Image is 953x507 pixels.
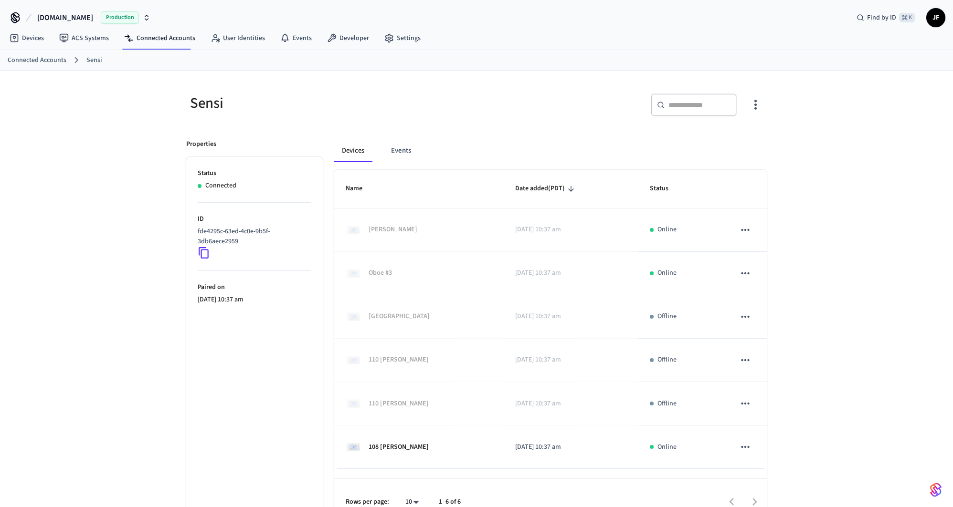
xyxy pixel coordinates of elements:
span: Name [346,181,375,196]
span: JF [927,9,944,26]
span: Status [650,181,681,196]
img: SeamLogoGradient.69752ec5.svg [930,482,942,497]
span: Date added(PDT) [515,181,577,196]
p: Online [657,268,677,278]
p: Oboe #3 [369,268,392,278]
img: Sensi Smart Thermostat (White) [346,352,361,368]
button: Devices [334,139,372,162]
p: Connected [205,181,236,191]
div: Find by ID⌘ K [849,9,922,26]
p: Offline [657,311,677,321]
img: Sensi Smart Thermostat (White) [346,396,361,411]
a: ACS Systems [52,30,116,47]
p: [DATE] 10:37 am [515,355,627,365]
p: Offline [657,399,677,409]
span: [DOMAIN_NAME] [37,12,93,23]
p: [DATE] 10:37 am [515,311,627,321]
p: Properties [186,139,216,149]
button: JF [926,8,945,27]
a: Events [273,30,319,47]
img: Sensi Smart Thermostat (White) [346,222,361,238]
p: 110 [PERSON_NAME] [369,399,429,409]
p: [DATE] 10:37 am [515,442,627,452]
img: Sensi Smart Thermostat (White) [346,439,361,455]
p: Status [198,168,311,178]
a: Connected Accounts [116,30,203,47]
p: [GEOGRAPHIC_DATA] [369,311,430,321]
table: sticky table [334,170,767,469]
p: 1–6 of 6 [439,497,461,507]
p: [DATE] 10:37 am [515,399,627,409]
img: Sensi Smart Thermostat (White) [346,309,361,324]
a: Connected Accounts [8,55,66,65]
p: Online [657,442,677,452]
p: [PERSON_NAME] [369,225,417,235]
div: connected account tabs [334,139,767,162]
p: 110 [PERSON_NAME] [369,355,429,365]
a: Settings [377,30,428,47]
p: Offline [657,355,677,365]
p: [DATE] 10:37 am [515,268,627,278]
a: Devices [2,30,52,47]
div: Sensi [186,93,471,113]
span: Production [101,11,139,24]
span: ⌘ K [899,13,915,22]
p: [DATE] 10:37 am [198,295,311,305]
p: ID [198,214,311,224]
p: 108 [PERSON_NAME] [369,442,429,452]
button: Events [383,139,419,162]
p: Paired on [198,282,311,292]
a: Developer [319,30,377,47]
p: Rows per page: [346,497,389,507]
p: [DATE] 10:37 am [515,225,627,235]
a: Sensi [86,55,102,65]
img: Sensi Smart Thermostat (White) [346,266,361,281]
span: Find by ID [867,13,896,22]
p: Online [657,225,677,235]
p: fde4295c-63ed-4c0e-9b5f-3db6aece2959 [198,227,307,247]
a: User Identities [203,30,273,47]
